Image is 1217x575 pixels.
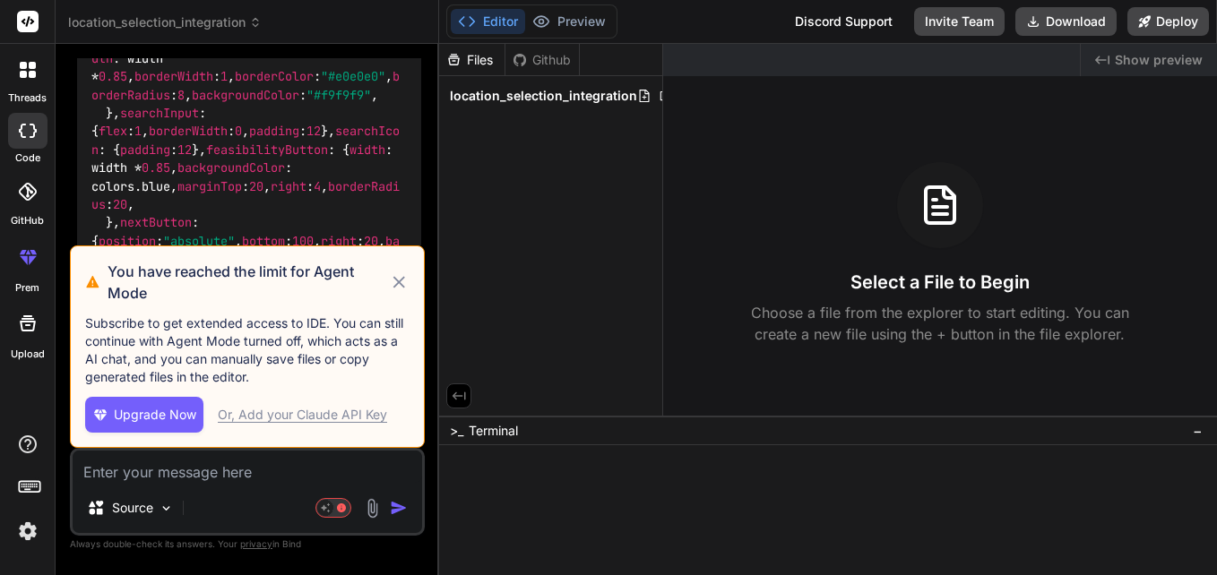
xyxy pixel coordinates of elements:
[525,9,613,34] button: Preview
[142,160,170,176] span: 0.85
[271,178,306,194] span: right
[15,150,40,166] label: code
[192,87,299,103] span: backgroundColor
[469,422,518,440] span: Terminal
[108,261,389,304] h3: You have reached the limit for Agent Mode
[321,233,357,249] span: right
[914,7,1005,36] button: Invite Team
[314,178,321,194] span: 4
[85,397,203,433] button: Upgrade Now
[450,87,637,105] span: location_selection_integration
[850,270,1030,295] h3: Select a File to Begin
[1115,51,1203,69] span: Show preview
[70,536,425,553] p: Always double-check its answers. Your in Bind
[364,233,378,249] span: 20
[120,142,170,158] span: padding
[784,7,903,36] div: Discord Support
[120,215,192,231] span: nextButton
[206,142,328,158] span: feasibilityButton
[249,124,299,140] span: padding
[142,178,170,194] span: blue
[177,142,192,158] span: 12
[220,69,228,85] span: 1
[159,501,174,516] img: Pick Models
[114,406,196,424] span: Upgrade Now
[235,124,242,140] span: 0
[218,406,387,424] div: Or, Add your Claude API Key
[113,196,127,212] span: 20
[235,69,314,85] span: borderColor
[134,124,142,140] span: 1
[242,233,285,249] span: bottom
[177,178,242,194] span: marginTop
[177,87,185,103] span: 8
[149,124,228,140] span: borderWidth
[350,142,385,158] span: width
[240,538,272,549] span: privacy
[439,51,505,69] div: Files
[68,13,262,31] span: location_selection_integration
[15,280,39,296] label: prem
[91,178,400,212] span: borderRadius
[451,9,525,34] button: Editor
[1127,7,1209,36] button: Deploy
[450,422,463,440] span: >_
[1193,422,1203,440] span: −
[362,498,383,519] img: attachment
[306,87,371,103] span: "#f9f9f9"
[1189,416,1206,445] button: −
[120,105,199,121] span: searchInput
[134,69,213,85] span: borderWidth
[249,178,263,194] span: 20
[177,160,285,176] span: backgroundColor
[739,302,1141,345] p: Choose a file from the explorer to start editing. You can create a new file using the + button in...
[1015,7,1117,36] button: Download
[11,347,45,362] label: Upload
[13,516,43,546] img: settings
[321,69,385,85] span: "#e0e0e0"
[292,233,314,249] span: 100
[306,124,321,140] span: 12
[99,69,127,85] span: 0.85
[11,213,44,228] label: GitHub
[8,90,47,106] label: threads
[112,499,153,517] p: Source
[85,314,410,386] p: Subscribe to get extended access to IDE. You can still continue with Agent Mode turned off, which...
[99,233,156,249] span: position
[163,233,235,249] span: "absolute"
[99,124,127,140] span: flex
[390,499,408,517] img: icon
[505,51,579,69] div: Github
